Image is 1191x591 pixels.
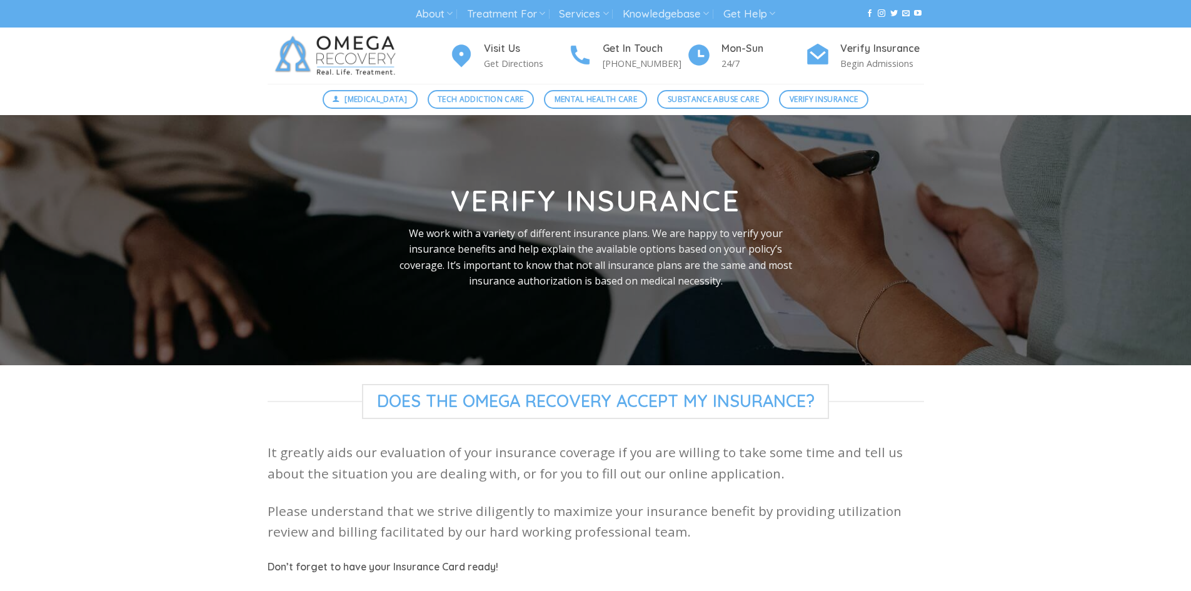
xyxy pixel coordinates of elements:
a: Visit Us Get Directions [449,41,568,71]
a: Verify Insurance [779,90,868,109]
a: Verify Insurance Begin Admissions [805,41,924,71]
a: Follow on Instagram [878,9,885,18]
a: [MEDICAL_DATA] [323,90,418,109]
span: [MEDICAL_DATA] [344,93,407,105]
h5: Don’t forget to have your Insurance Card ready! [268,559,924,575]
a: Treatment For [467,3,545,26]
a: Knowledgebase [623,3,709,26]
img: Omega Recovery [268,28,408,84]
a: Get Help [723,3,775,26]
a: Substance Abuse Care [657,90,769,109]
h4: Verify Insurance [840,41,924,57]
span: Mental Health Care [555,93,637,105]
span: Verify Insurance [790,93,858,105]
p: 24/7 [721,56,805,71]
span: Does The Omega Recovery Accept My Insurance? [362,384,830,419]
p: It greatly aids our evaluation of your insurance coverage if you are willing to take some time an... [268,442,924,484]
a: About [416,3,453,26]
a: Send us an email [902,9,910,18]
span: Tech Addiction Care [438,93,524,105]
a: Follow on Facebook [866,9,873,18]
p: [PHONE_NUMBER] [603,56,686,71]
h4: Visit Us [484,41,568,57]
strong: Verify Insurance [451,183,740,219]
p: Please understand that we strive diligently to maximize your insurance benefit by providing utili... [268,501,924,543]
p: We work with a variety of different insurance plans. We are happy to verify your insurance benefi... [393,226,798,290]
p: Begin Admissions [840,56,924,71]
span: Substance Abuse Care [668,93,759,105]
a: Follow on YouTube [914,9,922,18]
a: Mental Health Care [544,90,647,109]
h4: Get In Touch [603,41,686,57]
a: Follow on Twitter [890,9,898,18]
a: Services [559,3,608,26]
h4: Mon-Sun [721,41,805,57]
p: Get Directions [484,56,568,71]
a: Get In Touch [PHONE_NUMBER] [568,41,686,71]
a: Tech Addiction Care [428,90,535,109]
